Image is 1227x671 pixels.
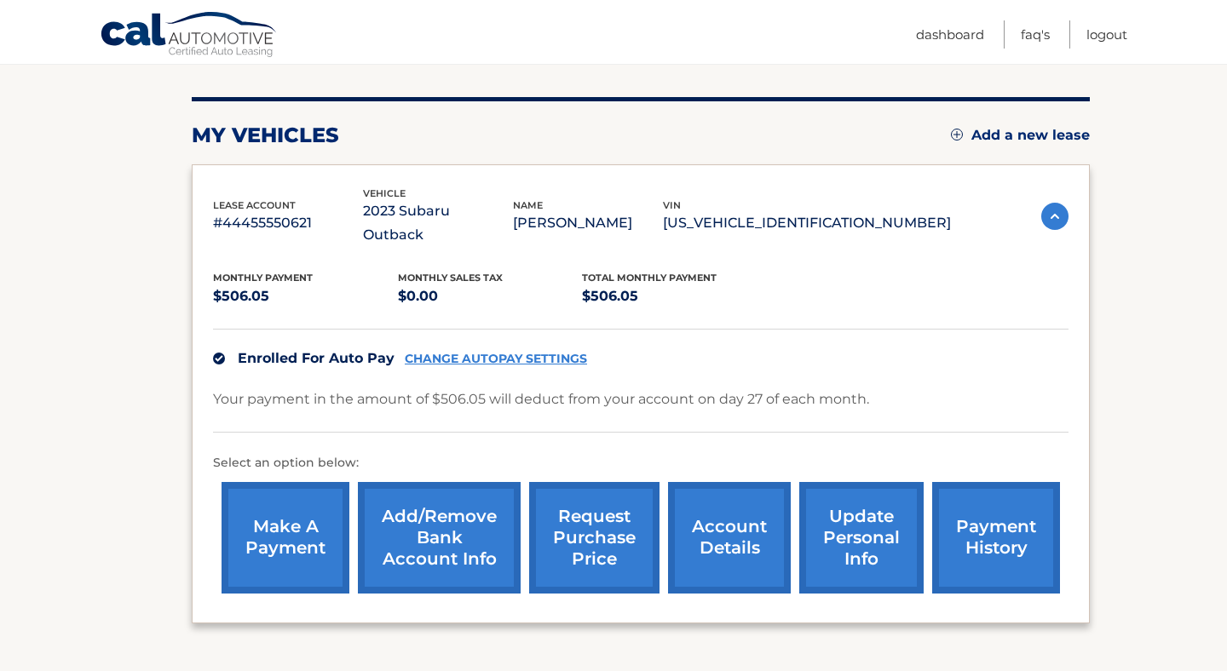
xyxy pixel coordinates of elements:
a: Dashboard [916,20,984,49]
a: update personal info [799,482,924,594]
span: name [513,199,543,211]
span: Total Monthly Payment [582,272,717,284]
img: accordion-active.svg [1041,203,1069,230]
p: $506.05 [582,284,767,308]
a: Add a new lease [951,127,1090,144]
p: [US_VEHICLE_IDENTIFICATION_NUMBER] [663,211,951,235]
a: request purchase price [529,482,660,594]
p: $506.05 [213,284,398,308]
a: Logout [1086,20,1127,49]
a: CHANGE AUTOPAY SETTINGS [405,352,587,366]
span: vin [663,199,681,211]
a: Cal Automotive [100,11,279,60]
span: lease account [213,199,296,211]
h2: my vehicles [192,123,339,148]
span: Monthly Payment [213,272,313,284]
span: Enrolled For Auto Pay [238,350,395,366]
p: Select an option below: [213,453,1069,473]
img: add.svg [951,129,963,141]
a: FAQ's [1021,20,1050,49]
a: Add/Remove bank account info [358,482,521,594]
p: [PERSON_NAME] [513,211,663,235]
span: Monthly sales Tax [398,272,503,284]
span: vehicle [363,187,406,199]
img: check.svg [213,353,225,364]
p: #44455550621 [213,211,363,235]
a: payment history [932,482,1060,594]
a: account details [668,482,791,594]
a: make a payment [222,482,349,594]
p: Your payment in the amount of $506.05 will deduct from your account on day 27 of each month. [213,387,869,411]
p: $0.00 [398,284,583,308]
p: 2023 Subaru Outback [363,199,513,247]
